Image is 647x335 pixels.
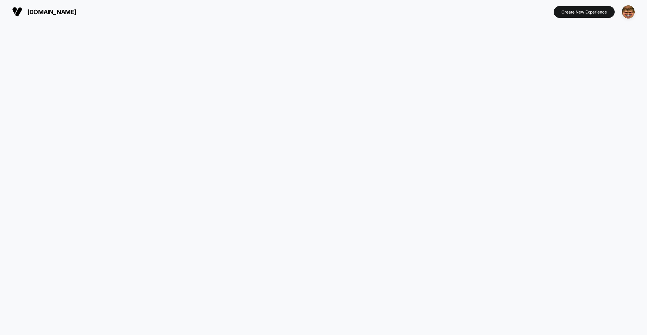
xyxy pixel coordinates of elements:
img: Visually logo [12,7,22,17]
button: [DOMAIN_NAME] [10,6,78,17]
img: ppic [622,5,635,19]
button: ppic [620,5,637,19]
span: [DOMAIN_NAME] [27,8,76,16]
button: Create New Experience [554,6,615,18]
